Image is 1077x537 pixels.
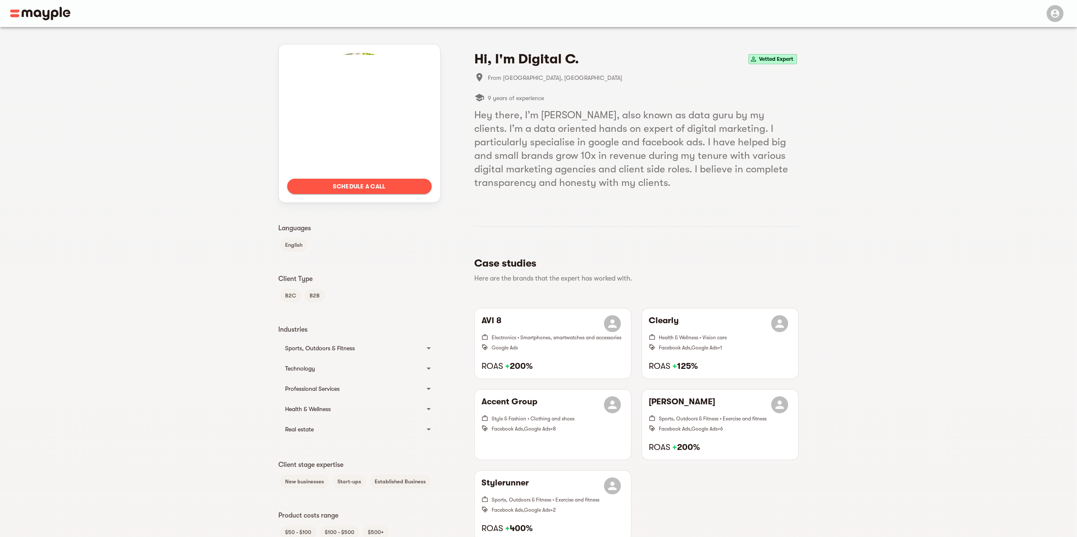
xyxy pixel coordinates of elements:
span: Google Ads [691,345,718,351]
h6: ROAS [481,361,624,372]
span: B2B [305,291,325,301]
span: From [GEOGRAPHIC_DATA], [GEOGRAPHIC_DATA] [488,73,799,83]
button: Schedule a call [287,179,432,194]
span: Health & Wellness • Vision care [659,335,727,341]
span: Start-ups [332,477,366,487]
span: + [505,523,510,533]
span: Google Ads [691,426,718,432]
span: New businesses [280,477,329,487]
button: ClearlyHealth & Wellness • Vision careFacebook Ads,Google Ads+1ROAS +125% [642,308,798,379]
div: Health & Wellness [285,404,419,414]
span: Facebook Ads , [659,426,691,432]
div: Professional Services [285,384,419,394]
span: 9 years of experience [488,93,544,103]
strong: 400% [505,523,533,533]
p: Client Type [278,274,441,284]
span: Style & Fashion • Clothing and shoes [492,416,574,422]
div: Health & Wellness [278,399,441,419]
h6: AVI 8 [481,315,501,332]
button: AVI 8Electronics • Smartphones, smartwatches and accessoriesGoogle AdsROAS +200% [475,308,631,379]
strong: 125% [672,361,698,371]
h6: [PERSON_NAME] [649,396,715,413]
span: + 1 [718,345,722,351]
h6: Clearly [649,315,679,332]
span: Google Ads [524,426,550,432]
span: Google Ads [524,507,550,513]
p: Client stage expertise [278,460,441,470]
span: Facebook Ads , [492,426,524,432]
div: Technology [285,363,419,373]
div: Sports, Outdoors & Fitness [285,343,419,353]
p: Industries [278,324,441,335]
p: Product costs range [278,510,441,521]
img: Main logo [10,7,71,20]
button: Accent GroupStyle & Fashion • Clothing and shoesFacebook Ads,Google Ads+8 [475,390,631,460]
span: Facebook Ads , [492,507,524,513]
span: B2C [280,291,301,301]
span: English [280,240,307,250]
strong: 200% [505,361,533,371]
span: Sports, Outdoors & Fitness • Exercise and fitness [492,497,599,503]
div: Real estate [278,419,441,439]
p: Languages [278,223,441,233]
h6: ROAS [649,361,791,372]
div: Technology [278,358,441,379]
span: Google Ads [492,345,518,351]
span: Vetted Expert [756,54,797,64]
span: + 2 [550,507,556,513]
span: Schedule a call [294,181,425,191]
span: Sports, Outdoors & Fitness • Exercise and fitness [659,416,767,422]
h5: Hey there, I’m [PERSON_NAME], also known as data guru by my clients. I’m a data oriented hands on... [474,108,799,189]
div: Sports, Outdoors & Fitness [278,338,441,358]
strong: 200% [672,442,700,452]
span: Established Business [370,477,431,487]
span: + [505,361,510,371]
span: + [672,361,677,371]
h6: Accent Group [481,396,537,413]
div: Real estate [285,424,419,434]
span: + 6 [718,426,723,432]
h5: Case studies [474,256,792,270]
span: Electronics • Smartphones, smartwatches and accessories [492,335,621,341]
button: [PERSON_NAME]Sports, Outdoors & Fitness • Exercise and fitnessFacebook Ads,Google Ads+6ROAS +200% [642,390,798,460]
span: Facebook Ads , [659,345,691,351]
h6: ROAS [649,442,791,453]
span: Menu [1042,9,1067,16]
h6: ROAS [481,523,624,534]
span: + 8 [550,426,556,432]
h6: Stylerunner [481,477,529,494]
h4: Hi, I'm Digital C. [474,51,579,68]
span: + [672,442,677,452]
p: Here are the brands that the expert has worked with. [474,273,792,283]
div: Professional Services [278,379,441,399]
